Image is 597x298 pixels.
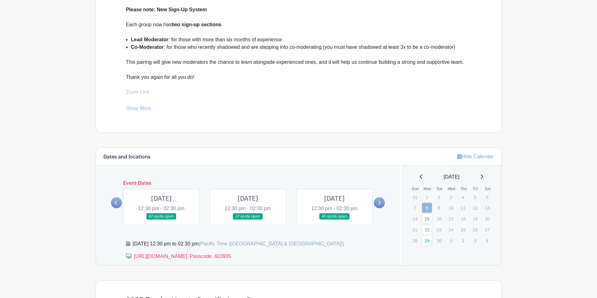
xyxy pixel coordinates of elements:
p: 24 [446,225,456,235]
a: Hide Calendar [457,154,494,159]
strong: Please note: New Sign-Up System [126,7,207,12]
th: Mon [422,186,434,192]
th: Wed [446,186,458,192]
p: 5 [470,192,480,202]
a: Show More [126,106,151,114]
p: 9 [434,203,444,213]
strong: Lead Moderator [131,37,169,42]
p: 11 [458,203,468,213]
p: 3 [470,236,480,245]
span: [DATE] [444,173,459,181]
p: 4 [458,192,468,202]
p: 1 [422,192,432,202]
p: 28 [410,236,420,245]
div: [DATE] 12:30 pm to 02:30 pm [133,240,344,248]
p: 13 [482,203,492,213]
p: 17 [446,214,456,224]
p: 2 [458,236,468,245]
p: 30 [434,236,444,245]
div: This pairing will give new moderators the chance to learn alongside experienced ones, and it will... [126,58,471,111]
p: 26 [470,225,480,235]
p: 2 [434,192,444,202]
strong: Co-Moderator [131,44,164,50]
p: 1 [446,236,456,245]
li: : for those who recently shadowed and are stepping into co-moderating (you must have shadowed at ... [131,43,471,58]
a: 8 [422,203,432,213]
p: 31 [410,192,420,202]
li: : for those with more than six months of experience [131,36,471,43]
p: 25 [458,225,468,235]
p: 3 [446,192,456,202]
p: 7 [410,203,420,213]
a: 29 [422,235,432,246]
p: 19 [470,214,480,224]
a: 22 [422,225,432,235]
a: [URL][DOMAIN_NAME] [126,97,179,102]
p: 27 [482,225,492,235]
th: Sun [409,186,422,192]
p: 4 [482,236,492,245]
strong: two sign-up sections [171,22,221,27]
h6: Event Dates [122,180,374,186]
p: 10 [446,203,456,213]
h6: Dates and locations [103,154,150,160]
p: 23 [434,225,444,235]
div: Each group now has [126,21,471,36]
p: 18 [458,214,468,224]
p: 6 [482,192,492,202]
p: 12 [470,203,480,213]
th: Tue [433,186,446,192]
span: (Pacific Time ([GEOGRAPHIC_DATA] & [GEOGRAPHIC_DATA])) [199,241,344,246]
th: Thu [458,186,470,192]
a: [URL][DOMAIN_NAME] Passcode 603935 [134,254,231,259]
p: 16 [434,214,444,224]
th: Sat [482,186,494,192]
a: 15 [422,214,432,224]
p: 21 [410,225,420,235]
p: 14 [410,214,420,224]
p: 20 [482,214,492,224]
th: Fri [470,186,482,192]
